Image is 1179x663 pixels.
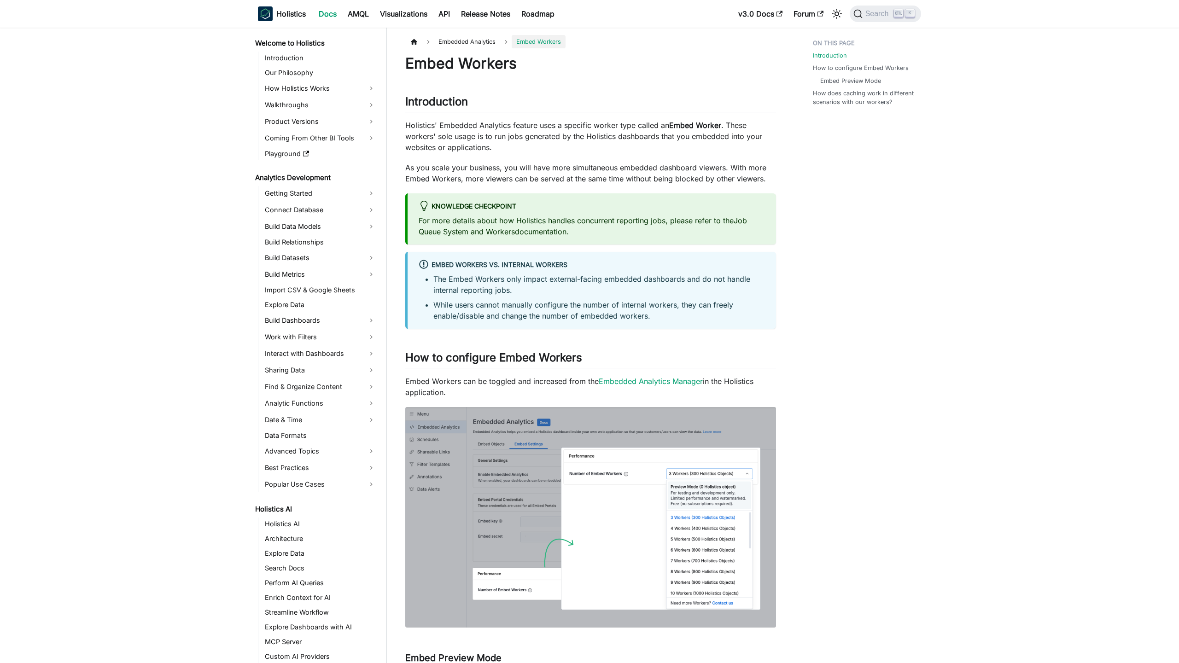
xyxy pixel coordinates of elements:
a: Import CSV & Google Sheets [262,284,379,297]
a: Build Data Models [262,219,379,234]
a: Build Dashboards [262,313,379,328]
a: Explore Data [262,547,379,560]
h1: Embed Workers [405,54,776,73]
a: Build Datasets [262,250,379,265]
a: Find & Organize Content [262,379,379,394]
a: Docs [313,6,342,21]
li: The Embed Workers only impact external-facing embedded dashboards and do not handle internal repo... [433,273,765,296]
a: Connect Database [262,203,379,217]
nav: Docs sidebar [249,28,387,663]
a: Our Philosophy [262,66,379,79]
button: Switch between dark and light mode (currently light mode) [829,6,844,21]
span: Embed Workers [512,35,566,48]
a: HolisticsHolistics [258,6,306,21]
a: Embedded Analytics Manager [599,377,703,386]
a: Perform AI Queries [262,576,379,589]
a: Architecture [262,532,379,545]
a: MCP Server [262,635,379,648]
a: How does caching work in different scenarios with our workers? [813,89,916,106]
a: Sharing Data [262,363,379,378]
button: Search (Ctrl+K) [850,6,921,22]
a: Forum [788,6,829,21]
a: Build Metrics [262,267,379,282]
h2: How to configure Embed Workers [405,351,776,368]
a: Popular Use Cases [262,477,379,492]
a: Product Versions [262,114,379,129]
p: Holistics' Embedded Analytics feature uses a specific worker type called an . These workers' sole... [405,120,776,153]
a: Analytics Development [252,171,379,184]
a: Release Notes [455,6,516,21]
a: Coming From Other BI Tools [262,131,379,145]
p: Embed Workers can be toggled and increased from the in the Holistics application. [405,376,776,398]
a: Work with Filters [262,330,379,344]
a: Holistics AI [262,518,379,530]
a: Introduction [813,51,847,60]
a: API [433,6,455,21]
a: Build Relationships [262,236,379,249]
img: Holistics [258,6,273,21]
h2: Introduction [405,95,776,112]
img: Enable Embed [405,407,776,628]
a: Analytic Functions [262,396,379,411]
a: Welcome to Holistics [252,37,379,50]
a: Embed Preview Mode [820,76,881,85]
a: Best Practices [262,460,379,475]
a: Visualizations [374,6,433,21]
p: As you scale your business, you will have more simultaneous embedded dashboard viewers. With more... [405,162,776,184]
a: Explore Dashboards with AI [262,621,379,634]
a: Date & Time [262,413,379,427]
kbd: K [905,9,915,17]
span: Search [863,10,894,18]
a: AMQL [342,6,374,21]
a: v3.0 Docs [733,6,788,21]
nav: Breadcrumbs [405,35,776,48]
a: Interact with Dashboards [262,346,379,361]
div: Knowledge Checkpoint [419,201,765,213]
a: Playground [262,147,379,160]
a: Custom AI Providers [262,650,379,663]
strong: Embed Worker [669,121,721,130]
span: Embedded Analytics [434,35,500,48]
a: Getting Started [262,186,379,201]
a: Holistics AI [252,503,379,516]
a: Home page [405,35,423,48]
p: For more details about how Holistics handles concurrent reporting jobs, please refer to the docum... [419,215,765,237]
b: Holistics [276,8,306,19]
div: Embed Workers vs. internal workers [419,259,765,271]
a: Search Docs [262,562,379,575]
a: Streamline Workflow [262,606,379,619]
a: Explore Data [262,298,379,311]
a: Data Formats [262,429,379,442]
a: Introduction [262,52,379,64]
a: Advanced Topics [262,444,379,459]
a: Enrich Context for AI [262,591,379,604]
a: How to configure Embed Workers [813,64,909,72]
li: While users cannot manually configure the number of internal workers, they can freely enable/disa... [433,299,765,321]
a: How Holistics Works [262,81,379,96]
a: Walkthroughs [262,98,379,112]
a: Roadmap [516,6,560,21]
